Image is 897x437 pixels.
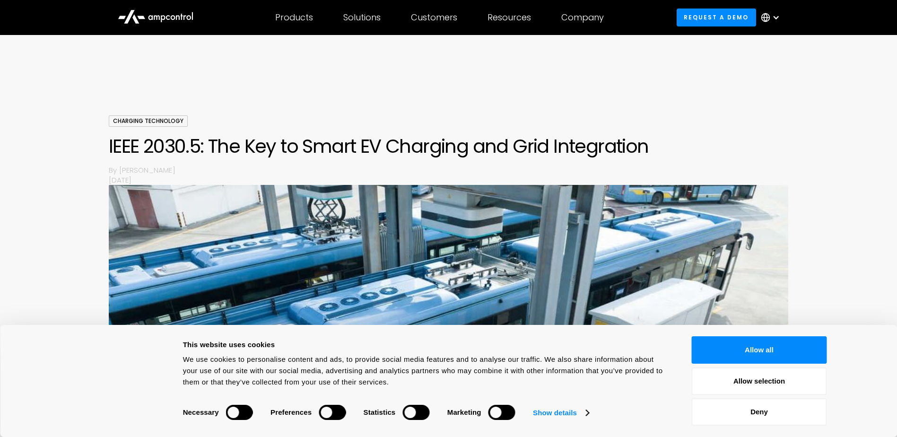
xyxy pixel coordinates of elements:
[343,12,381,23] div: Solutions
[677,9,756,26] a: Request a demo
[447,408,481,416] strong: Marketing
[411,12,457,23] div: Customers
[275,12,313,23] div: Products
[561,12,604,23] div: Company
[183,354,671,388] div: We use cookies to personalise content and ads, to provide social media features and to analyse ou...
[692,398,827,426] button: Deny
[692,367,827,395] button: Allow selection
[109,175,789,185] p: [DATE]
[488,12,531,23] div: Resources
[109,135,789,157] h1: IEEE 2030.5: The Key to Smart EV Charging and Grid Integration
[183,401,183,401] legend: Consent Selection
[533,406,589,420] a: Show details
[119,165,788,175] p: [PERSON_NAME]
[109,165,119,175] p: By
[270,408,312,416] strong: Preferences
[183,408,219,416] strong: Necessary
[109,115,188,127] div: Charging Technology
[692,336,827,364] button: Allow all
[183,339,671,350] div: This website uses cookies
[364,408,396,416] strong: Statistics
